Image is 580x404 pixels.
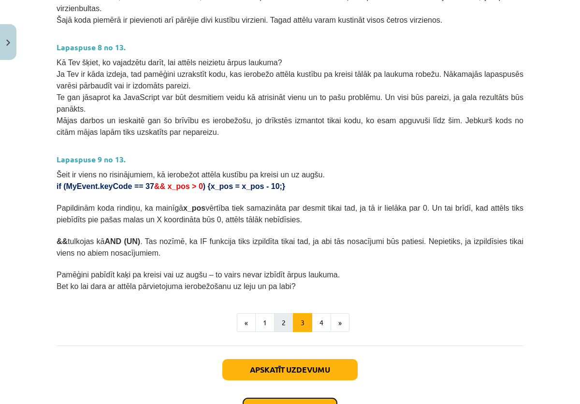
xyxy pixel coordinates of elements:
[105,237,141,245] b: AND (UN)
[331,313,349,332] button: »
[203,182,285,190] span: ) {x_pos = x_pos - 10;}
[183,204,205,212] b: x_pos
[57,93,523,113] span: Te gan jāsaprot ka JavaScript var būt desmitiem veidu kā atrisināt vienu un to pašu problēmu. Un ...
[6,40,10,46] img: icon-close-lesson-0947bae3869378f0d4975bcd49f059093ad1ed9edebbc8119c70593378902aed.svg
[274,313,293,332] button: 2
[222,359,358,380] button: Apskatīt uzdevumu
[57,58,282,67] span: Kā Tev šķiet, ko vajadzētu darīt, lai attēls neizietu ārpus laukuma?
[57,182,154,190] span: if (MyEvent.keyCode == 37
[57,204,523,224] span: Papildinām koda rindiņu, ka mainīgā vērtība tiek samazināta par desmit tikai tad, ja tā ir lielāk...
[312,313,331,332] button: 4
[154,182,203,190] span: && x_pos > 0
[57,154,126,164] strong: Lapaspuse 9 no 13.
[57,171,325,179] span: Šeit ir viens no risinājumiem, kā ierobežot attēla kustību pa kreisi un uz augšu.
[57,16,442,24] span: Šajā koda piemērā ir pievienoti arī pārējie divi kustību virzieni. Tagad attēlu varam kustināt vi...
[237,313,256,332] button: «
[293,313,312,332] button: 3
[57,282,296,290] span: Bet ko lai dara ar attēla pārvietojuma ierobežošanu uz leju un pa labi?
[57,271,340,279] span: Pamēģini pabīdīt kaķi pa kreisi vai uz augšu – to vairs nevar izbīdīt ārpus laukuma.
[57,42,126,52] strong: Lapaspuse 8 no 13.
[57,237,523,257] span: tulkojas kā . Tas nozīmē, ka IF funkcija tiks izpildīta tikai tad, ja abi tās nosacījumi būs pati...
[57,237,68,245] span: &&
[57,70,523,90] span: Ja Tev ir kāda izdeja, tad pamēģini uzrakstīt kodu, kas ierobežo attēla kustību pa kreisi tālāk p...
[255,313,275,332] button: 1
[57,116,523,136] span: Mājas darbos un ieskaitē gan šo brīvību es ierobežošu, jo drīkstēs izmantot tikai kodu, ko esam a...
[57,313,523,332] nav: Page navigation example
